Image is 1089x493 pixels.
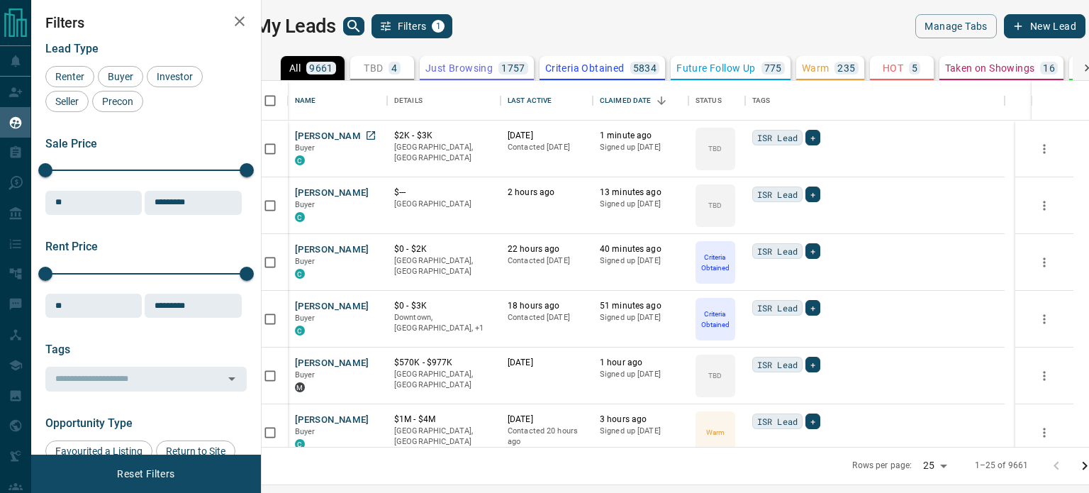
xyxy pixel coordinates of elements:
h2: Filters [45,14,247,31]
span: Investor [152,71,198,82]
p: Criteria Obtained [697,309,734,330]
span: ISR Lead [757,414,798,428]
div: Tags [745,81,1005,121]
span: Renter [50,71,89,82]
div: Tags [752,81,771,121]
button: New Lead [1004,14,1085,38]
div: Investor [147,66,203,87]
p: 18 hours ago [508,300,586,312]
div: + [805,243,820,259]
p: [GEOGRAPHIC_DATA] [394,199,493,210]
div: Name [288,81,387,121]
span: + [810,414,815,428]
p: Warm [802,63,830,73]
div: condos.ca [295,269,305,279]
p: [DATE] [508,414,586,426]
p: Criteria Obtained [697,252,734,273]
p: Signed up [DATE] [600,142,681,153]
p: 4 [391,63,397,73]
p: Criteria Obtained [545,63,625,73]
div: condos.ca [295,212,305,222]
span: + [810,131,815,145]
button: search button [343,17,364,35]
p: [DATE] [508,357,586,369]
p: 1 minute ago [600,130,681,142]
button: Sort [652,91,671,111]
p: [GEOGRAPHIC_DATA], [GEOGRAPHIC_DATA] [394,426,493,448]
div: Name [295,81,316,121]
div: condos.ca [295,326,305,336]
p: $--- [394,187,493,199]
div: condos.ca [295,155,305,165]
span: ISR Lead [757,187,798,201]
button: more [1034,309,1055,330]
p: 22 hours ago [508,243,586,255]
div: + [805,357,820,372]
p: Toronto [394,312,493,334]
p: 2 hours ago [508,187,586,199]
p: Contacted [DATE] [508,142,586,153]
span: 1 [433,21,443,31]
button: more [1034,422,1055,443]
div: Favourited a Listing [45,441,152,462]
div: Claimed Date [600,81,652,121]
p: TBD [708,143,722,154]
button: [PERSON_NAME] [295,357,369,370]
div: Details [387,81,501,121]
span: + [810,358,815,372]
p: TBD [364,63,383,73]
p: $2K - $3K [394,130,493,142]
button: Reset Filters [108,462,184,486]
button: more [1034,252,1055,273]
p: Contacted [DATE] [508,312,586,323]
div: + [805,130,820,145]
button: more [1034,195,1055,216]
p: Contacted [DATE] [508,255,586,267]
button: more [1034,365,1055,387]
h1: My Leads [255,15,336,38]
div: + [805,187,820,202]
span: Opportunity Type [45,416,133,430]
p: TBD [708,200,722,211]
div: + [805,300,820,316]
p: 1 hour ago [600,357,681,369]
button: [PERSON_NAME] [295,414,369,427]
div: Claimed Date [593,81,688,121]
p: TBD [708,370,722,381]
span: Buyer [295,257,315,266]
p: 1–25 of 9661 [975,460,1029,472]
button: [PERSON_NAME] [295,243,369,257]
span: Tags [45,343,70,356]
p: HOT [883,63,903,73]
span: Seller [50,96,84,107]
p: Warm [706,427,725,438]
p: [GEOGRAPHIC_DATA], [GEOGRAPHIC_DATA] [394,255,493,277]
p: Signed up [DATE] [600,369,681,380]
div: condos.ca [295,439,305,449]
p: All [289,63,301,73]
p: Future Follow Up [676,63,755,73]
p: 3 hours ago [600,414,681,426]
p: 40 minutes ago [600,243,681,255]
p: Rows per page: [852,460,912,472]
p: 16 [1043,63,1055,73]
span: Buyer [103,71,138,82]
div: Last Active [501,81,593,121]
p: Taken on Showings [945,63,1035,73]
div: Seller [45,91,89,112]
p: $570K - $977K [394,357,493,369]
p: 5 [912,63,917,73]
p: Signed up [DATE] [600,312,681,323]
p: 13 minutes ago [600,187,681,199]
div: Details [394,81,423,121]
p: $1M - $4M [394,414,493,426]
p: [DATE] [508,130,586,142]
span: ISR Lead [757,358,798,372]
p: 9661 [309,63,333,73]
p: Signed up [DATE] [600,255,681,267]
span: Buyer [295,370,315,380]
div: 25 [917,455,951,476]
div: Renter [45,66,94,87]
span: ISR Lead [757,131,798,145]
span: Rent Price [45,240,98,253]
